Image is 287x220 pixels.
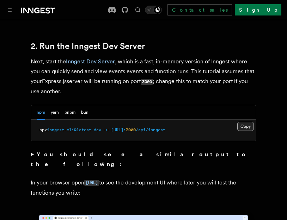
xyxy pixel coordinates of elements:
[134,6,142,14] button: Find something...
[136,127,165,132] span: /api/inngest
[84,179,99,186] a: [URL]
[47,127,91,132] span: inngest-cli@latest
[237,122,254,131] button: Copy
[126,127,136,132] span: 3000
[81,105,88,120] button: bun
[65,105,75,120] button: pnpm
[31,57,256,96] p: Next, start the , which is a fast, in-memory version of Inngest where you can quickly send and vi...
[145,6,162,14] button: Toggle dark mode
[111,127,126,132] span: [URL]:
[6,6,14,14] button: Toggle navigation
[39,127,47,132] span: npx
[94,127,101,132] span: dev
[31,150,256,169] summary: You should see a similar output to the following:
[235,4,281,15] a: Sign Up
[31,151,248,168] strong: You should see a similar output to the following:
[31,41,145,51] a: 2. Run the Inngest Dev Server
[104,127,109,132] span: -u
[51,105,59,120] button: yarn
[167,4,232,15] a: Contact sales
[141,79,153,85] code: 3000
[31,178,256,198] p: In your browser open to see the development UI where later you will test the functions you write:
[84,180,99,186] code: [URL]
[37,105,45,120] button: npm
[66,58,115,65] a: Inngest Dev Server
